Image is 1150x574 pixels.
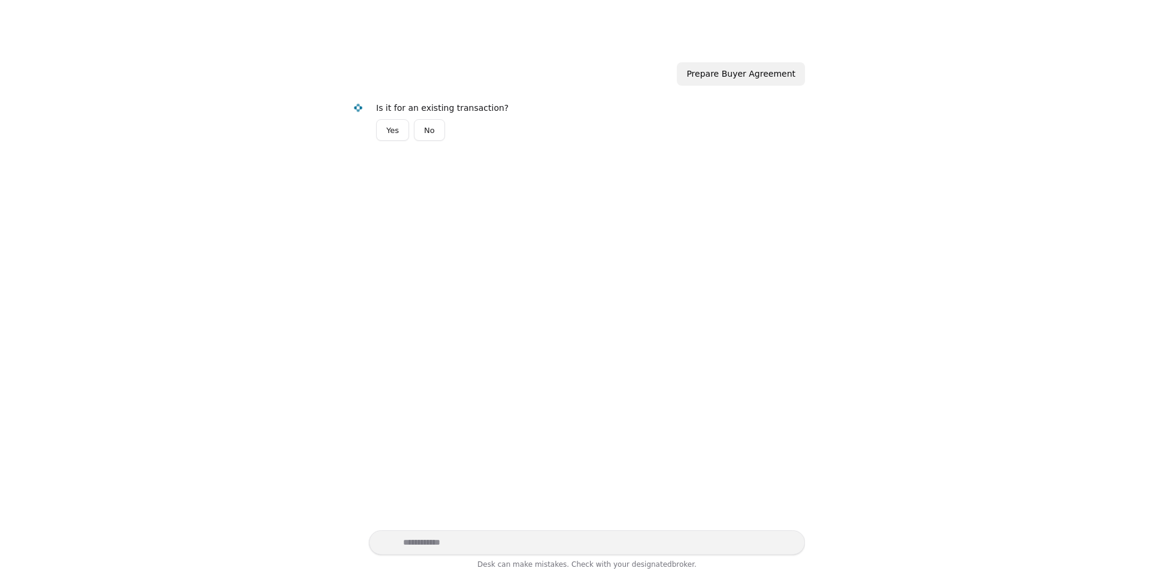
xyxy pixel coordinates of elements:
[414,119,445,141] button: No
[369,558,805,574] div: Desk can make mistakes. Check with your broker.
[376,119,409,141] button: Yes
[632,560,672,569] span: designated
[376,101,795,141] div: Is it for an existing transaction?
[677,62,805,86] div: Prepare Buyer Agreement
[369,530,805,555] textarea: Write your prompt here
[353,102,364,113] img: Desk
